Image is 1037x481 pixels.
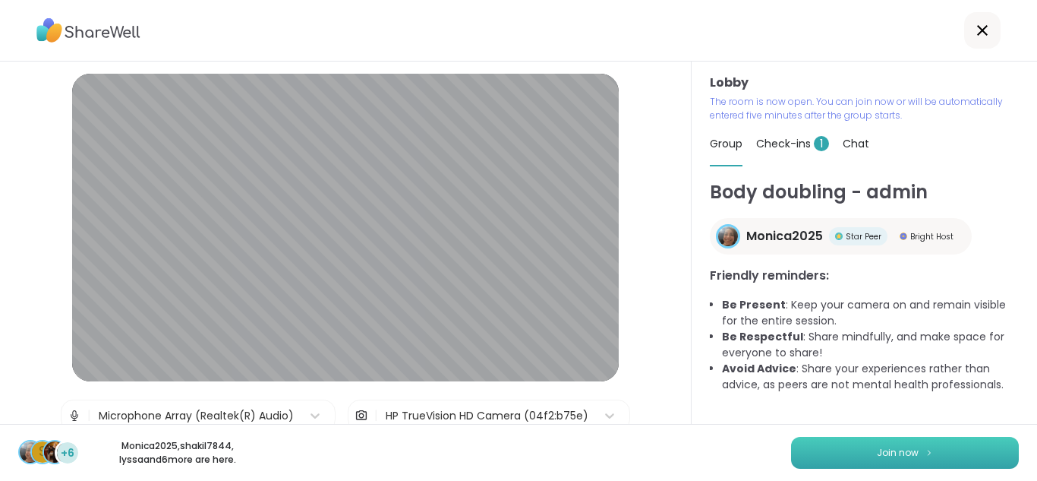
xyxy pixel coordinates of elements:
span: +6 [61,445,74,461]
b: Avoid Advice [722,361,796,376]
img: Monica2025 [718,226,738,246]
span: Group [710,136,742,151]
span: 1 [814,136,829,151]
a: Monica2025Monica2025Star PeerStar PeerBright HostBright Host [710,218,972,255]
h3: Friendly reminders: [710,267,1019,285]
span: Star Peer [846,231,881,242]
span: Bright Host [910,231,953,242]
span: Monica2025 [746,227,823,245]
span: | [374,400,378,431]
span: Check-ins [756,136,829,151]
span: Join now [877,446,919,460]
img: Bright Host [900,233,907,240]
img: Microphone [68,400,81,431]
div: Microphone Array (Realtek(R) Audio) [99,408,294,424]
img: Monica2025 [20,441,41,463]
h1: Body doubling - admin [710,179,1019,206]
img: lyssa [44,441,65,463]
li: : Share mindfully, and make space for everyone to share! [722,329,1019,361]
button: Join now [791,437,1019,469]
p: Monica2025 , shakil7844 , lyssa and 6 more are here. [93,439,263,467]
img: Star Peer [835,233,843,240]
b: Be Present [722,297,786,312]
p: The room is now open. You can join now or will be automatically entered five minutes after the gr... [710,95,1019,122]
img: ShareWell Logomark [925,448,934,457]
img: ShareWell Logo [36,13,140,48]
img: Camera [355,400,368,431]
div: HP TrueVision HD Camera (04f2:b75e) [386,408,588,424]
li: : Keep your camera on and remain visible for the entire session. [722,297,1019,329]
li: : Share your experiences rather than advice, as peers are not mental health professionals. [722,361,1019,393]
span: | [87,400,91,431]
h3: Lobby [710,74,1019,92]
span: Chat [843,136,869,151]
b: Be Respectful [722,329,803,344]
span: s [39,442,46,462]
